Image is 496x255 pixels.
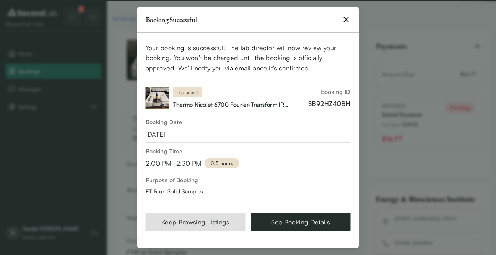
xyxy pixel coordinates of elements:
button: See Booking Details [251,213,351,231]
a: Keep Browsing Listings [146,213,246,231]
div: Purpose of Booking [146,176,351,184]
h2: Booking Successful [146,16,197,23]
div: equipment [173,87,202,97]
div: Booking Date [146,118,351,126]
div: Thermo Nicolet 6700 Fourier-Transform IR Spectrometer [173,100,309,109]
div: Your booking is successful! The lab director will now review your booking. You won’t be charged u... [146,43,351,73]
div: SB92HZ40BH [308,99,351,108]
span: 2:00 PM - 2:30 PM [146,158,202,169]
div: FTIR on Solid Samples [146,187,351,196]
div: 0.5 hours [205,158,239,168]
div: [DATE] [146,129,351,139]
div: Booking ID [308,87,351,96]
div: Booking Time [146,147,351,155]
img: Thermo Nicolet 6700 Fourier-Transform IR Spectrometer [146,87,169,109]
